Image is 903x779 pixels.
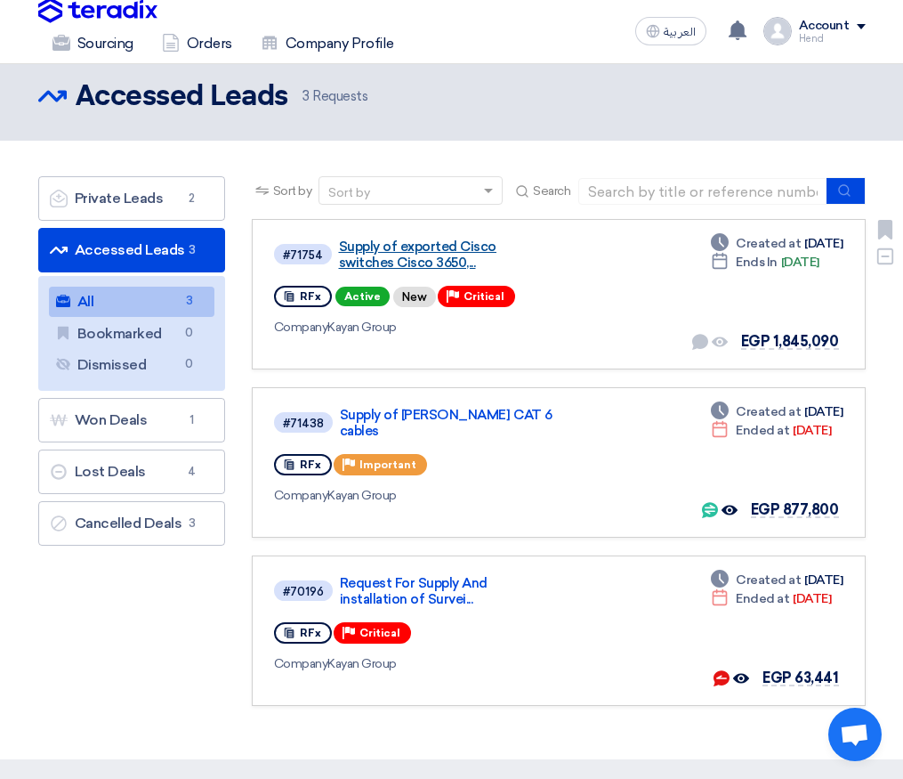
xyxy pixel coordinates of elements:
[302,86,368,107] span: Requests
[736,253,778,272] span: Ends In
[762,669,838,686] span: EGP 63,441
[38,501,225,546] a: Cancelled Deals3
[179,324,200,343] span: 0
[181,411,203,429] span: 1
[359,458,416,471] span: Important
[274,656,328,671] span: Company
[283,249,323,261] div: #71754
[664,26,696,38] span: العربية
[49,350,214,380] a: Dismissed
[38,24,148,63] a: Sourcing
[179,355,200,374] span: 0
[464,290,504,303] span: Critical
[181,190,203,207] span: 2
[799,34,866,44] div: Hend
[181,241,203,259] span: 3
[751,501,839,518] span: EGP 877,800
[49,287,214,317] a: All
[76,79,288,115] h2: Accessed Leads
[533,182,570,200] span: Search
[711,253,819,272] div: [DATE]
[148,24,246,63] a: Orders
[736,571,801,589] span: Created at
[340,575,553,607] a: Request For Supply And installation of Survei...
[273,182,312,200] span: Sort by
[335,287,390,306] span: Active
[179,292,200,311] span: 3
[339,239,552,271] a: Supply of exported Cisco switches Cisco 3650,...
[274,320,328,335] span: Company
[300,627,321,639] span: RFx
[741,333,839,350] span: EGP 1,845,090
[283,418,324,429] div: #71438
[736,421,789,440] span: Ended at
[283,586,324,597] div: #70196
[578,178,827,205] input: Search by title or reference number
[340,407,553,439] a: Supply of [PERSON_NAME] CAT 6 cables
[246,24,408,63] a: Company Profile
[274,654,557,673] div: Kayan Group
[635,17,706,45] button: العربية
[328,183,370,202] div: Sort by
[274,486,557,505] div: Kayan Group
[302,88,310,104] span: 3
[736,402,801,421] span: Created at
[38,398,225,442] a: Won Deals1
[711,589,831,608] div: [DATE]
[38,450,225,494] a: Lost Deals4
[300,458,321,471] span: RFx
[38,176,225,221] a: Private Leads2
[828,708,882,761] div: Open chat
[736,589,789,608] span: Ended at
[300,290,321,303] span: RFx
[711,571,843,589] div: [DATE]
[393,287,436,307] div: New
[274,488,328,503] span: Company
[711,234,843,253] div: [DATE]
[181,463,203,481] span: 4
[763,17,792,45] img: profile_test.png
[181,515,203,532] span: 3
[49,319,214,349] a: Bookmarked
[274,318,556,337] div: Kayan Group
[38,228,225,272] a: Accessed Leads3
[736,234,801,253] span: Created at
[711,402,843,421] div: [DATE]
[359,627,400,639] span: Critical
[711,421,831,440] div: [DATE]
[799,19,850,34] div: Account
